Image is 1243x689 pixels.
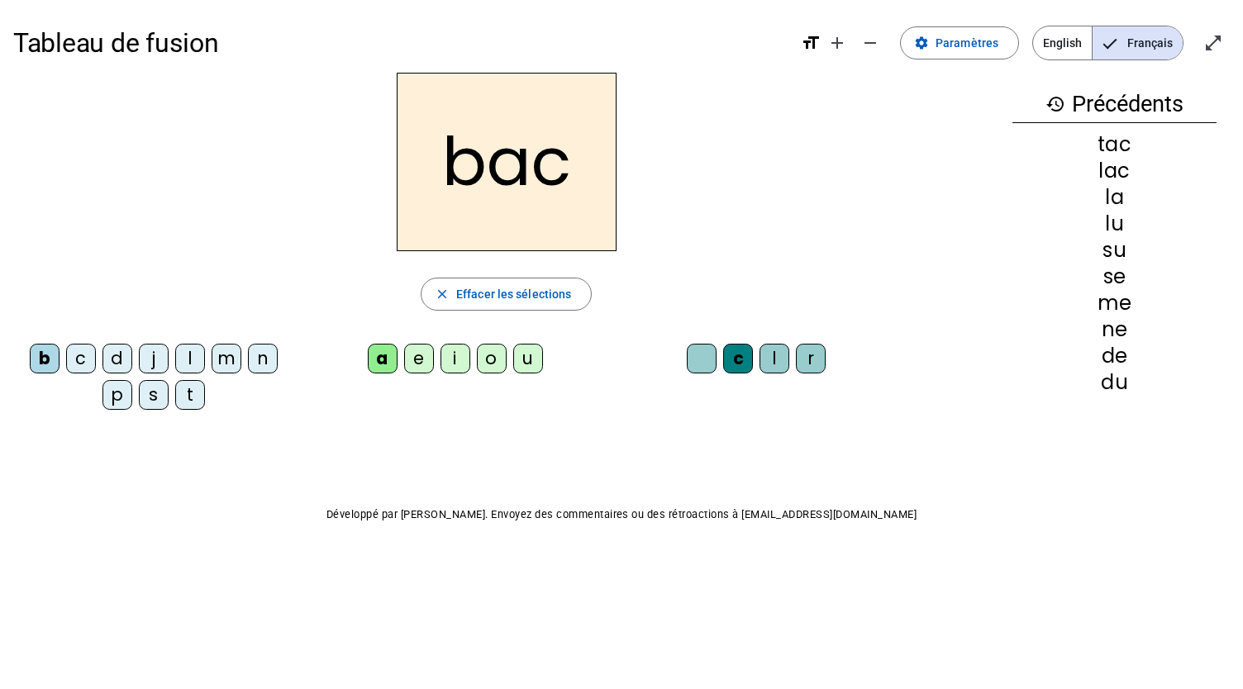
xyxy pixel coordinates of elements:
div: i [441,344,470,373]
div: su [1012,240,1217,260]
mat-icon: format_size [801,33,821,53]
div: se [1012,267,1217,287]
span: Paramètres [936,33,998,53]
div: la [1012,188,1217,207]
button: Effacer les sélections [421,278,592,311]
div: u [513,344,543,373]
p: Développé par [PERSON_NAME]. Envoyez des commentaires ou des rétroactions à [EMAIL_ADDRESS][DOMAI... [13,505,1230,525]
h1: Tableau de fusion [13,17,788,69]
button: Paramètres [900,26,1019,59]
div: lu [1012,214,1217,234]
span: Effacer les sélections [456,284,571,304]
div: de [1012,346,1217,366]
mat-icon: remove [860,33,880,53]
div: c [723,344,753,373]
mat-icon: settings [914,36,929,50]
div: d [102,344,132,373]
button: Augmenter la taille de la police [821,26,854,59]
button: Diminuer la taille de la police [854,26,887,59]
div: s [139,380,169,410]
div: m [212,344,241,373]
div: l [175,344,205,373]
div: l [760,344,789,373]
div: c [66,344,96,373]
h2: bac [397,73,617,251]
mat-button-toggle-group: Language selection [1032,26,1183,60]
div: b [30,344,60,373]
div: t [175,380,205,410]
div: p [102,380,132,410]
div: du [1012,373,1217,392]
div: a [368,344,398,373]
button: Entrer en plein écran [1197,26,1230,59]
mat-icon: add [827,33,847,53]
div: e [404,344,434,373]
mat-icon: history [1045,94,1065,114]
span: English [1033,26,1092,59]
div: tac [1012,135,1217,154]
div: me [1012,293,1217,313]
span: Français [1093,26,1183,59]
div: r [796,344,826,373]
div: n [248,344,278,373]
div: lac [1012,161,1217,181]
div: ne [1012,320,1217,340]
h3: Précédents [1012,86,1217,123]
div: o [477,344,507,373]
mat-icon: open_in_full [1203,33,1223,53]
div: j [139,344,169,373]
mat-icon: close [435,287,450,302]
